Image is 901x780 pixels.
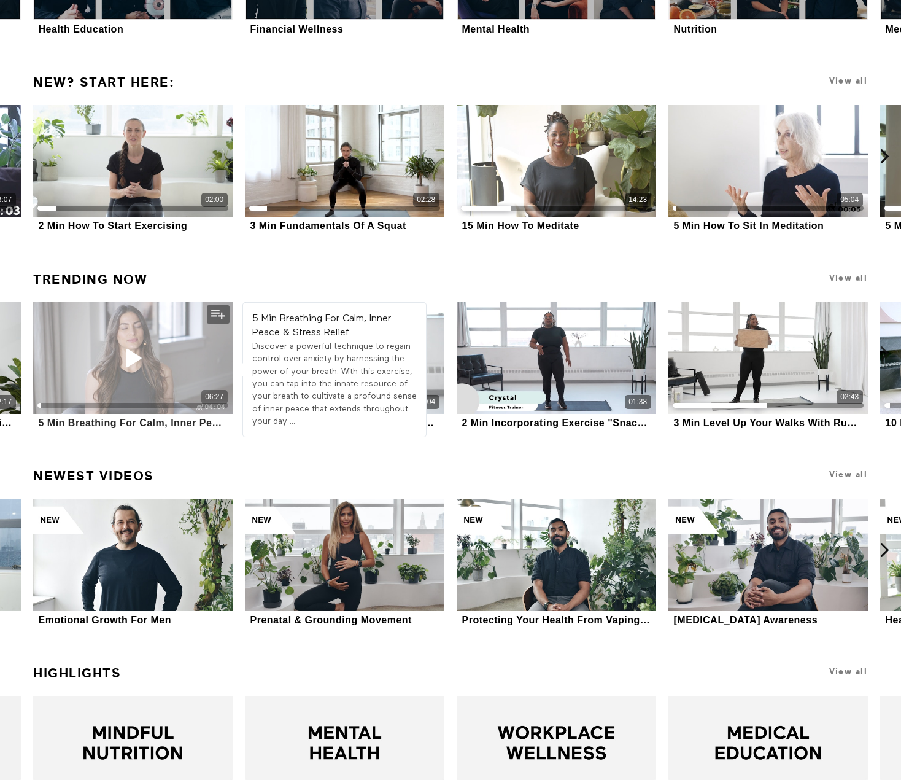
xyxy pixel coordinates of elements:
[673,614,818,626] div: [MEDICAL_DATA] Awareness
[33,499,232,627] a: Emotional Growth For MenEmotional Growth For Men
[33,302,232,431] a: 5 Min Breathing For Calm, Inner Peace & Stress Relief06:275 Min Breathing For Calm, Inner Peace &...
[462,220,579,232] div: 15 Min How To Meditate
[462,614,651,626] div: Protecting Your Health From Vaping Risks
[457,499,655,627] a: Protecting Your Health From Vaping RisksProtecting Your Health From Vaping Risks
[668,499,867,627] a: Food Allergy Awareness[MEDICAL_DATA] Awareness
[38,614,171,626] div: Emotional Growth For Men
[33,660,121,686] a: Highlights
[33,463,154,489] a: Newest Videos
[205,392,223,402] div: 06:27
[38,23,123,35] div: Health Education
[38,220,187,232] div: 2 Min How To Start Exercising
[462,417,651,429] div: 2 Min Incorporating Exercise "Snacks" Into Your Day
[829,76,867,85] a: View all
[829,470,867,479] a: View all
[829,273,867,283] a: View all
[245,105,444,233] a: 3 Min Fundamentals Of A Squat02:283 Min Fundamentals Of A Squat
[417,195,435,205] div: 02:28
[205,195,223,205] div: 02:00
[250,220,406,232] div: 3 Min Fundamentals Of A Squat
[668,302,867,431] a: 3 Min Level Up Your Walks With Rucking02:433 Min Level Up Your Walks With Rucking
[250,23,343,35] div: Financial Wellness
[668,105,867,233] a: 5 Min How To Sit In Meditation05:045 Min How To Sit In Meditation
[628,195,647,205] div: 14:23
[245,499,444,627] a: Prenatal & Grounding MovementPrenatal & Grounding Movement
[252,314,391,338] strong: 5 Min Breathing For Calm, Inner Peace & Stress Relief
[673,417,862,429] div: 3 Min Level Up Your Walks With Rucking
[628,397,647,407] div: 01:38
[252,340,417,427] div: Discover a powerful technique to regain control over anxiety by harnessing the power of your brea...
[462,23,530,35] div: Mental Health
[673,220,824,232] div: 5 Min How To Sit In Meditation
[33,105,232,233] a: 2 Min How To Start Exercising02:002 Min How To Start Exercising
[33,69,174,95] a: New? Start here:
[829,667,867,676] a: View all
[207,305,230,324] button: Add to my list
[840,392,859,402] div: 02:43
[673,23,717,35] div: Nutrition
[457,105,655,233] a: 15 Min How To Meditate14:2315 Min How To Meditate
[33,267,147,292] a: Trending Now
[840,195,859,205] div: 05:04
[457,302,655,431] a: 2 Min Incorporating Exercise "Snacks" Into Your Day01:382 Min Incorporating Exercise "Snacks" Int...
[38,417,227,429] div: 5 Min Breathing For Calm, Inner Peace & Stress Relief
[250,614,411,626] div: Prenatal & Grounding Movement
